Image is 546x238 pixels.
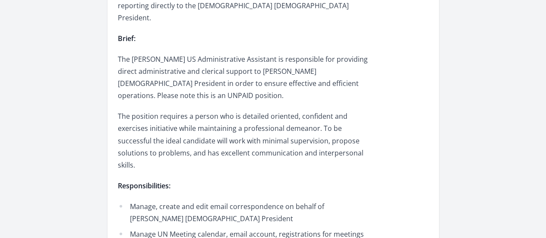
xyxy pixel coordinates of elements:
li: Manage, create and edit email correspondence on behalf of [PERSON_NAME] [DEMOGRAPHIC_DATA] President [118,200,370,224]
strong: Brief: [118,34,136,43]
p: The position requires a person who is detailed oriented, confident and exercises initiative while... [118,110,370,171]
strong: Responsibilities: [118,181,170,190]
p: The [PERSON_NAME] US Administrative Assistant is responsible for providing direct administrative ... [118,53,370,102]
